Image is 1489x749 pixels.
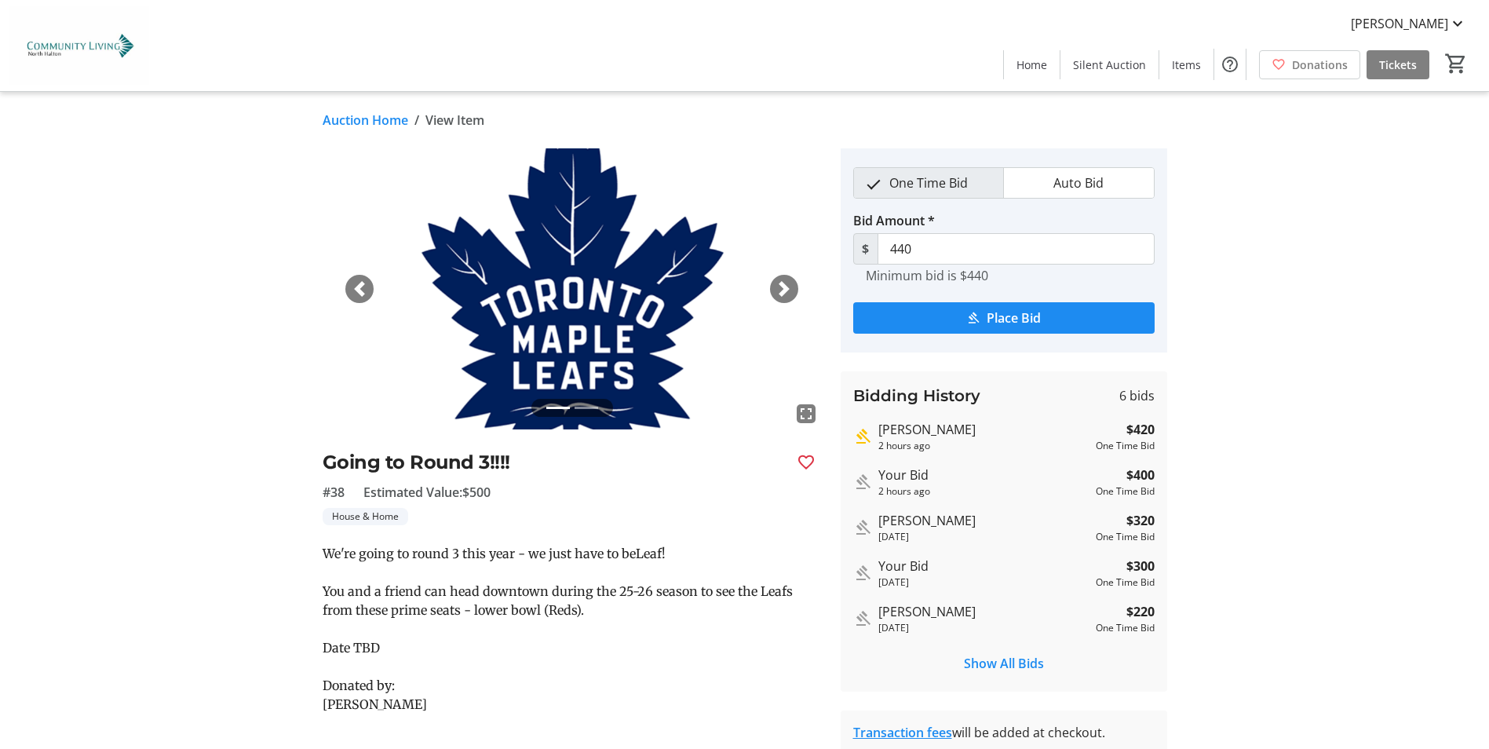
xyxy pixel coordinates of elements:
[878,466,1089,484] div: Your Bid
[878,420,1089,439] div: [PERSON_NAME]
[853,648,1155,679] button: Show All Bids
[1214,49,1246,80] button: Help
[866,268,988,283] tr-hint: Minimum bid is $440
[323,583,793,618] span: You and a friend can head downtown during the 25-26 season to see the Leafs from these prime seat...
[1259,50,1360,79] a: Donations
[323,546,666,561] span: We're going to round 3 this year - we just have to beLeaf!
[1073,57,1146,73] span: Silent Auction
[853,384,980,407] h3: Bidding History
[1096,530,1155,544] div: One Time Bid
[1367,50,1429,79] a: Tickets
[853,724,952,741] a: Transaction fees
[1096,439,1155,453] div: One Time Bid
[853,427,872,446] mat-icon: Highest bid
[853,473,872,491] mat-icon: Outbid
[878,484,1089,499] div: 2 hours ago
[1004,50,1060,79] a: Home
[878,575,1089,590] div: [DATE]
[1126,511,1155,530] strong: $320
[1172,57,1201,73] span: Items
[323,508,408,525] tr-label-badge: House & Home
[853,211,935,230] label: Bid Amount *
[878,530,1089,544] div: [DATE]
[323,696,427,712] span: [PERSON_NAME]
[1379,57,1417,73] span: Tickets
[9,6,149,85] img: Community Living North Halton's Logo
[1159,50,1213,79] a: Items
[1096,484,1155,499] div: One Time Bid
[853,302,1155,334] button: Place Bid
[1096,575,1155,590] div: One Time Bid
[363,483,491,502] span: Estimated Value: $500
[1351,14,1448,33] span: [PERSON_NAME]
[323,448,784,477] h2: Going to Round 3!!!!
[878,557,1089,575] div: Your Bid
[1060,50,1159,79] a: Silent Auction
[1292,57,1348,73] span: Donations
[1016,57,1047,73] span: Home
[1126,602,1155,621] strong: $220
[1126,557,1155,575] strong: $300
[853,518,872,537] mat-icon: Outbid
[790,447,822,478] button: Favourite
[878,439,1089,453] div: 2 hours ago
[853,564,872,583] mat-icon: Outbid
[853,233,878,265] span: $
[425,111,484,130] span: View Item
[853,723,1155,742] div: will be added at checkout.
[323,640,380,656] span: Date TBD
[323,678,395,693] span: Donated by:
[323,148,822,429] img: Image
[1096,621,1155,635] div: One Time Bid
[414,111,419,130] span: /
[1126,466,1155,484] strong: $400
[1126,420,1155,439] strong: $420
[964,654,1044,673] span: Show All Bids
[1044,168,1113,198] span: Auto Bid
[853,609,872,628] mat-icon: Outbid
[880,168,977,198] span: One Time Bid
[878,511,1089,530] div: [PERSON_NAME]
[878,621,1089,635] div: [DATE]
[987,309,1041,327] span: Place Bid
[1338,11,1480,36] button: [PERSON_NAME]
[323,111,408,130] a: Auction Home
[1442,49,1470,78] button: Cart
[878,602,1089,621] div: [PERSON_NAME]
[323,483,345,502] span: #38
[797,404,816,423] mat-icon: fullscreen
[1119,386,1155,405] span: 6 bids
